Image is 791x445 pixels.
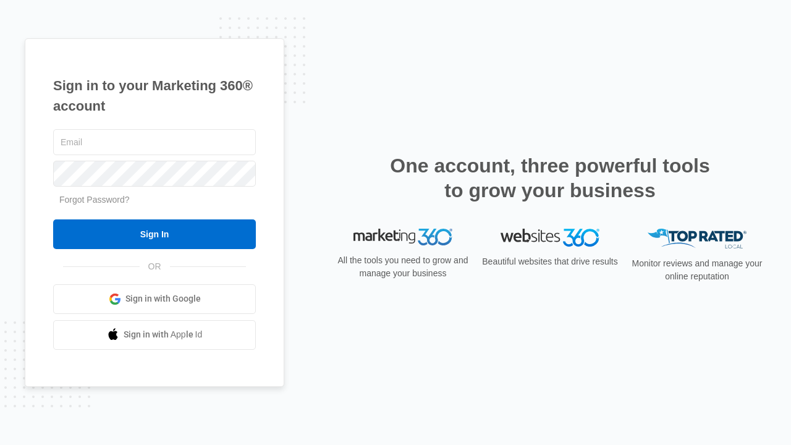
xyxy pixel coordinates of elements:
[53,320,256,350] a: Sign in with Apple Id
[648,229,747,249] img: Top Rated Local
[628,257,766,283] p: Monitor reviews and manage your online reputation
[53,75,256,116] h1: Sign in to your Marketing 360® account
[59,195,130,205] a: Forgot Password?
[53,129,256,155] input: Email
[481,255,619,268] p: Beautiful websites that drive results
[386,153,714,203] h2: One account, three powerful tools to grow your business
[501,229,599,247] img: Websites 360
[140,260,170,273] span: OR
[334,254,472,280] p: All the tools you need to grow and manage your business
[53,284,256,314] a: Sign in with Google
[353,229,452,246] img: Marketing 360
[124,328,203,341] span: Sign in with Apple Id
[53,219,256,249] input: Sign In
[125,292,201,305] span: Sign in with Google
